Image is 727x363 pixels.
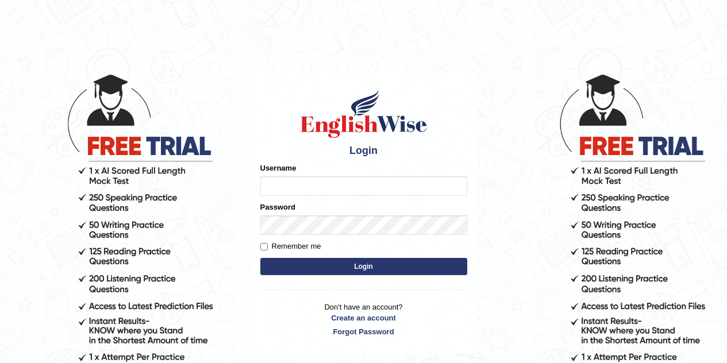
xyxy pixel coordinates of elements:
[260,312,467,323] a: Create an account
[260,163,297,173] label: Username
[260,145,467,157] h4: Login
[260,302,467,337] p: Don't have an account?
[260,241,321,252] label: Remember me
[260,243,268,250] input: Remember me
[260,326,467,337] a: Forgot Password
[260,258,467,275] button: Login
[260,202,295,213] label: Password
[298,88,429,140] img: Logo of English Wise sign in for intelligent practice with AI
